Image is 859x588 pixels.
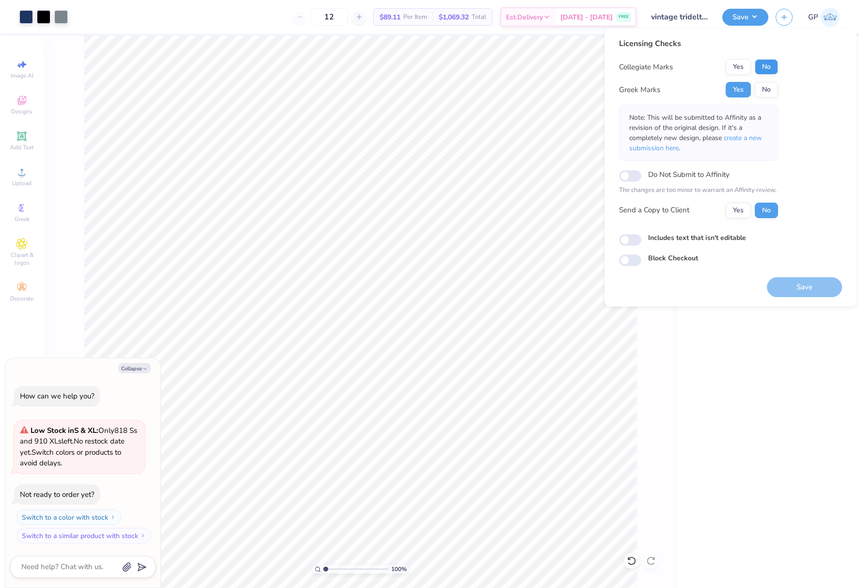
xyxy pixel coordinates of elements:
span: Total [472,12,486,22]
span: Only 818 Ss and 910 XLs left. Switch colors or products to avoid delays. [20,426,137,468]
button: No [755,203,778,218]
span: Decorate [10,295,33,302]
button: Yes [726,203,751,218]
span: GP [808,12,818,23]
span: Est. Delivery [506,12,543,22]
label: Includes text that isn't editable [648,233,746,243]
span: Image AI [11,72,33,79]
button: No [755,82,778,97]
div: Greek Marks [619,84,660,95]
strong: Low Stock in S & XL : [31,426,98,435]
button: Yes [726,82,751,97]
button: Yes [726,59,751,75]
span: No restock date yet. [20,436,125,457]
span: $89.11 [380,12,400,22]
label: Block Checkout [648,253,698,263]
span: Per Item [403,12,427,22]
input: Untitled Design [644,7,715,27]
img: Germaine Penalosa [821,8,840,27]
span: Add Text [10,143,33,151]
span: FREE [619,14,629,20]
img: Switch to a color with stock [110,514,116,520]
button: No [755,59,778,75]
input: – – [310,8,348,26]
button: Save [722,9,768,26]
span: Designs [11,108,32,115]
button: Collapse [118,363,151,373]
img: Switch to a similar product with stock [140,533,146,539]
div: How can we help you? [20,391,95,401]
span: [DATE] - [DATE] [560,12,613,22]
div: Not ready to order yet? [20,490,95,499]
span: Greek [15,215,30,223]
span: 100 % [391,565,407,573]
p: The changes are too minor to warrant an Affinity review. [619,186,778,195]
span: $1,069.32 [439,12,469,22]
span: Clipart & logos [5,251,39,267]
div: Licensing Checks [619,38,778,49]
a: GP [808,8,840,27]
div: Collegiate Marks [619,62,673,73]
label: Do Not Submit to Affinity [648,168,730,181]
span: Upload [12,179,32,187]
button: Switch to a color with stock [16,509,121,525]
div: Send a Copy to Client [619,205,689,216]
button: Switch to a similar product with stock [16,528,151,543]
p: Note: This will be submitted to Affinity as a revision of the original design. If it's a complete... [629,112,768,153]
